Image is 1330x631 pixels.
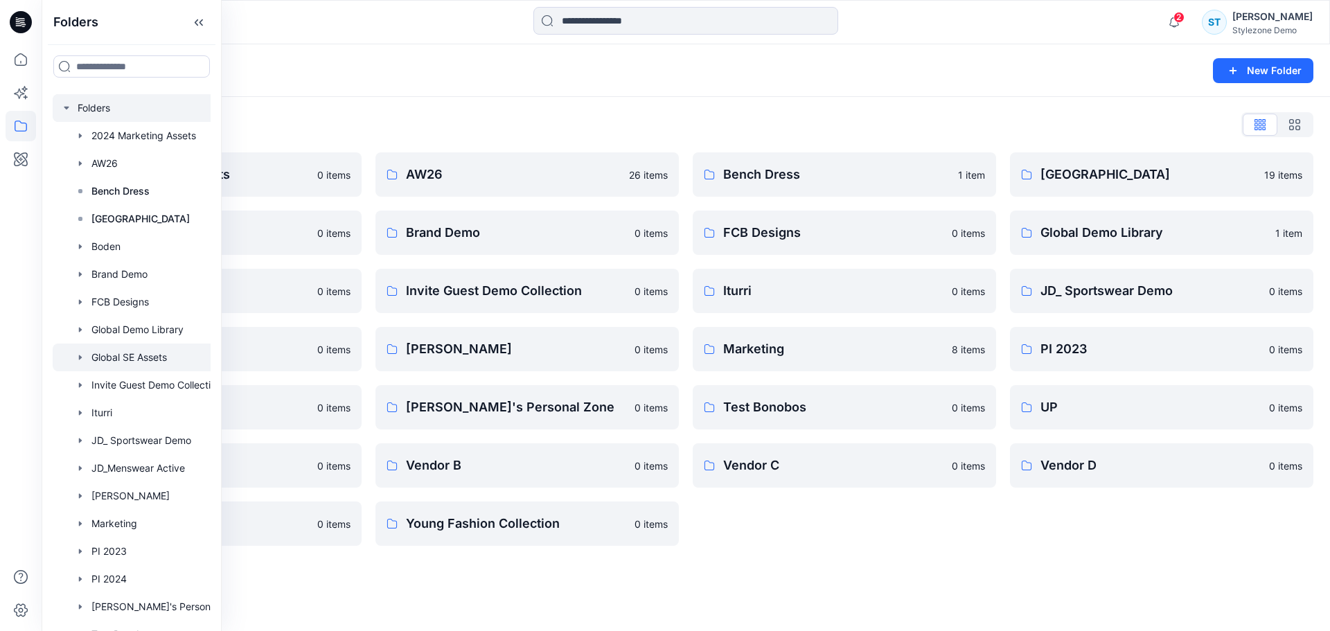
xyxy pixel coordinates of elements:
[317,400,351,415] p: 0 items
[693,327,996,371] a: Marketing8 items
[1040,456,1261,475] p: Vendor D
[1040,398,1261,417] p: UP
[1040,339,1261,359] p: PI 2023
[406,514,626,533] p: Young Fashion Collection
[375,211,679,255] a: Brand Demo0 items
[723,281,943,301] p: Iturri
[635,342,668,357] p: 0 items
[1269,342,1302,357] p: 0 items
[1010,327,1313,371] a: PI 20230 items
[317,284,351,299] p: 0 items
[317,517,351,531] p: 0 items
[91,183,150,199] p: Bench Dress
[693,443,996,488] a: Vendor C0 items
[406,281,626,301] p: Invite Guest Demo Collection
[635,517,668,531] p: 0 items
[1275,226,1302,240] p: 1 item
[317,226,351,240] p: 0 items
[375,327,679,371] a: [PERSON_NAME]0 items
[375,269,679,313] a: Invite Guest Demo Collection0 items
[375,152,679,197] a: AW2626 items
[1010,269,1313,313] a: JD_ Sportswear Demo0 items
[635,459,668,473] p: 0 items
[375,501,679,546] a: Young Fashion Collection0 items
[635,400,668,415] p: 0 items
[629,168,668,182] p: 26 items
[635,284,668,299] p: 0 items
[693,152,996,197] a: Bench Dress1 item
[317,168,351,182] p: 0 items
[693,385,996,429] a: Test Bonobos0 items
[406,165,621,184] p: AW26
[958,168,985,182] p: 1 item
[1264,168,1302,182] p: 19 items
[1040,281,1261,301] p: JD_ Sportswear Demo
[406,398,626,417] p: [PERSON_NAME]'s Personal Zone
[375,385,679,429] a: [PERSON_NAME]'s Personal Zone0 items
[406,456,626,475] p: Vendor B
[723,223,943,242] p: FCB Designs
[693,269,996,313] a: Iturri0 items
[317,459,351,473] p: 0 items
[635,226,668,240] p: 0 items
[952,284,985,299] p: 0 items
[1040,165,1256,184] p: [GEOGRAPHIC_DATA]
[317,342,351,357] p: 0 items
[952,342,985,357] p: 8 items
[375,443,679,488] a: Vendor B0 items
[1010,211,1313,255] a: Global Demo Library1 item
[406,223,626,242] p: Brand Demo
[723,398,943,417] p: Test Bonobos
[1269,284,1302,299] p: 0 items
[1269,459,1302,473] p: 0 items
[1173,12,1185,23] span: 2
[1269,400,1302,415] p: 0 items
[1232,8,1313,25] div: [PERSON_NAME]
[406,339,626,359] p: [PERSON_NAME]
[723,339,943,359] p: Marketing
[1040,223,1267,242] p: Global Demo Library
[952,459,985,473] p: 0 items
[723,456,943,475] p: Vendor C
[91,211,190,227] p: [GEOGRAPHIC_DATA]
[723,165,950,184] p: Bench Dress
[1010,152,1313,197] a: [GEOGRAPHIC_DATA]19 items
[1213,58,1313,83] button: New Folder
[1010,443,1313,488] a: Vendor D0 items
[952,400,985,415] p: 0 items
[952,226,985,240] p: 0 items
[1202,10,1227,35] div: ST
[693,211,996,255] a: FCB Designs0 items
[1232,25,1313,35] div: Stylezone Demo
[1010,385,1313,429] a: UP0 items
